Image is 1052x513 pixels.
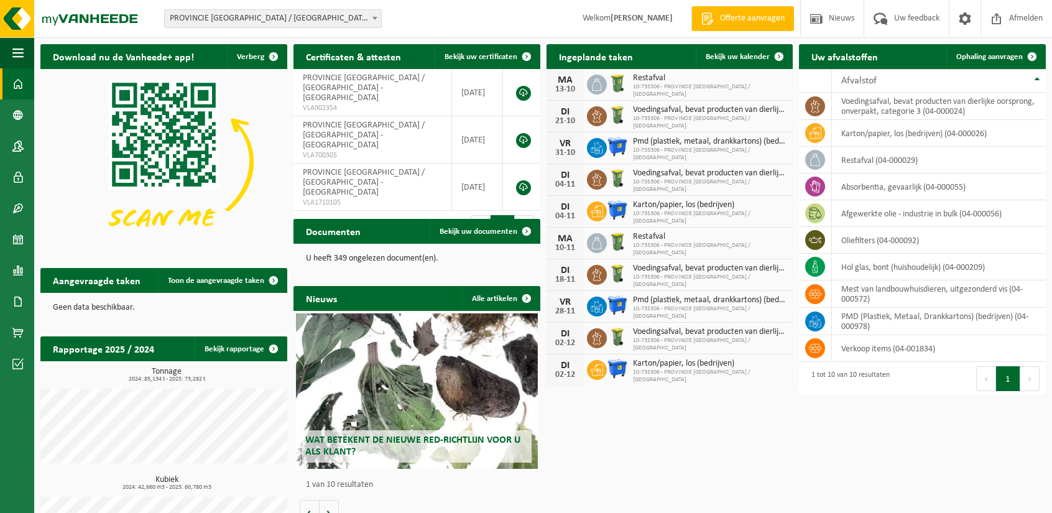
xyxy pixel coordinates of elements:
a: Bekijk uw documenten [430,219,539,244]
span: Pmd (plastiek, metaal, drankkartons) (bedrijven) [633,295,787,305]
span: 10-735306 - PROVINCIE [GEOGRAPHIC_DATA] / [GEOGRAPHIC_DATA] [633,274,787,289]
td: restafval (04-000029) [832,147,1046,173]
a: Bekijk uw kalender [696,44,791,69]
span: 2024: 85,134 t - 2025: 73,292 t [47,376,287,382]
td: oliefilters (04-000092) [832,227,1046,254]
td: verkoop items (04-001834) [832,335,1046,362]
img: Download de VHEPlus App [40,69,287,254]
span: Toon de aangevraagde taken [168,277,264,285]
div: VR [553,139,578,149]
h2: Certificaten & attesten [293,44,413,68]
strong: [PERSON_NAME] [611,14,673,23]
span: Offerte aanvragen [717,12,788,25]
h3: Tonnage [47,367,287,382]
h2: Rapportage 2025 / 2024 [40,336,167,361]
span: Bekijk uw kalender [706,53,770,61]
p: Geen data beschikbaar. [53,303,275,312]
div: DI [553,107,578,117]
img: WB-0140-HPE-GN-50 [607,104,628,126]
span: 10-735306 - PROVINCIE [GEOGRAPHIC_DATA] / [GEOGRAPHIC_DATA] [633,210,787,225]
div: VR [553,297,578,307]
div: MA [553,75,578,85]
td: voedingsafval, bevat producten van dierlijke oorsprong, onverpakt, categorie 3 (04-000024) [832,93,1046,120]
span: 10-735306 - PROVINCIE [GEOGRAPHIC_DATA] / [GEOGRAPHIC_DATA] [633,305,787,320]
a: Bekijk rapportage [195,336,286,361]
span: 2024: 42,660 m3 - 2025: 60,780 m3 [47,484,287,491]
div: 31-10 [553,149,578,157]
td: hol glas, bont (huishoudelijk) (04-000209) [832,254,1046,280]
div: 28-11 [553,307,578,316]
span: Bekijk uw certificaten [445,53,517,61]
td: karton/papier, los (bedrijven) (04-000026) [832,120,1046,147]
span: Afvalstof [841,76,877,86]
img: WB-0140-HPE-GN-50 [607,263,628,284]
div: DI [553,361,578,371]
span: Restafval [633,232,787,242]
span: 10-735306 - PROVINCIE [GEOGRAPHIC_DATA] / [GEOGRAPHIC_DATA] [633,337,787,352]
span: Ophaling aanvragen [956,53,1023,61]
a: Alle artikelen [462,286,539,311]
span: PROVINCIE [GEOGRAPHIC_DATA] / [GEOGRAPHIC_DATA] - [GEOGRAPHIC_DATA] [303,168,425,197]
div: 21-10 [553,117,578,126]
div: DI [553,202,578,212]
button: 1 [996,366,1020,391]
td: afgewerkte olie - industrie in bulk (04-000056) [832,200,1046,227]
td: absorbentia, gevaarlijk (04-000055) [832,173,1046,200]
span: Restafval [633,73,787,83]
span: Voedingsafval, bevat producten van dierlijke oorsprong, onverpakt, categorie 3 [633,264,787,274]
div: MA [553,234,578,244]
span: 10-735306 - PROVINCIE [GEOGRAPHIC_DATA] / [GEOGRAPHIC_DATA] [633,178,787,193]
span: Verberg [237,53,264,61]
span: Voedingsafval, bevat producten van dierlijke oorsprong, onverpakt, categorie 3 [633,169,787,178]
span: 10-735306 - PROVINCIE [GEOGRAPHIC_DATA] / [GEOGRAPHIC_DATA] [633,147,787,162]
a: Offerte aanvragen [691,6,794,31]
span: 10-735306 - PROVINCIE [GEOGRAPHIC_DATA] / [GEOGRAPHIC_DATA] [633,369,787,384]
span: VLA902354 [303,103,443,113]
span: 10-735306 - PROVINCIE [GEOGRAPHIC_DATA] / [GEOGRAPHIC_DATA] [633,115,787,130]
a: Ophaling aanvragen [946,44,1045,69]
div: 10-11 [553,244,578,252]
div: 1 tot 10 van 10 resultaten [805,365,890,392]
span: Wat betekent de nieuwe RED-richtlijn voor u als klant? [305,435,520,457]
span: Karton/papier, los (bedrijven) [633,359,787,369]
span: PROVINCIE [GEOGRAPHIC_DATA] / [GEOGRAPHIC_DATA] - [GEOGRAPHIC_DATA] [303,73,425,103]
img: WB-0140-HPE-GN-50 [607,326,628,348]
span: Bekijk uw documenten [440,228,517,236]
img: WB-0140-HPE-GN-50 [607,168,628,189]
span: 10-735306 - PROVINCIE [GEOGRAPHIC_DATA] / [GEOGRAPHIC_DATA] [633,83,787,98]
button: Next [1020,366,1040,391]
button: Verberg [227,44,286,69]
div: 02-12 [553,371,578,379]
div: 13-10 [553,85,578,94]
h2: Documenten [293,219,373,243]
img: WB-1100-HPE-BE-01 [607,136,628,157]
a: Toon de aangevraagde taken [158,268,286,293]
div: DI [553,266,578,275]
td: [DATE] [452,116,503,164]
span: Karton/papier, los (bedrijven) [633,200,787,210]
span: Voedingsafval, bevat producten van dierlijke oorsprong, onverpakt, categorie 3 [633,327,787,337]
div: DI [553,170,578,180]
img: WB-0240-HPE-GN-50 [607,231,628,252]
img: WB-0240-HPE-GN-50 [607,73,628,94]
p: 1 van 10 resultaten [306,481,534,489]
h2: Nieuws [293,286,349,310]
td: PMD (Plastiek, Metaal, Drankkartons) (bedrijven) (04-000978) [832,308,1046,335]
img: WB-1100-HPE-BE-01 [607,358,628,379]
td: mest van landbouwhuisdieren, uitgezonderd vis (04-000572) [832,280,1046,308]
span: VLA1710105 [303,198,443,208]
h2: Download nu de Vanheede+ app! [40,44,206,68]
div: DI [553,329,578,339]
a: Bekijk uw certificaten [435,44,539,69]
a: Wat betekent de nieuwe RED-richtlijn voor u als klant? [296,313,538,469]
div: 04-11 [553,180,578,189]
div: 04-11 [553,212,578,221]
span: PROVINCIE OOST VLAANDEREN / BRIELMEERSEN - DEINZE [164,9,382,28]
span: Voedingsafval, bevat producten van dierlijke oorsprong, onverpakt, categorie 3 [633,105,787,115]
div: 02-12 [553,339,578,348]
h2: Ingeplande taken [547,44,645,68]
td: [DATE] [452,69,503,116]
td: [DATE] [452,164,503,211]
span: VLA700305 [303,150,443,160]
h2: Uw afvalstoffen [799,44,890,68]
